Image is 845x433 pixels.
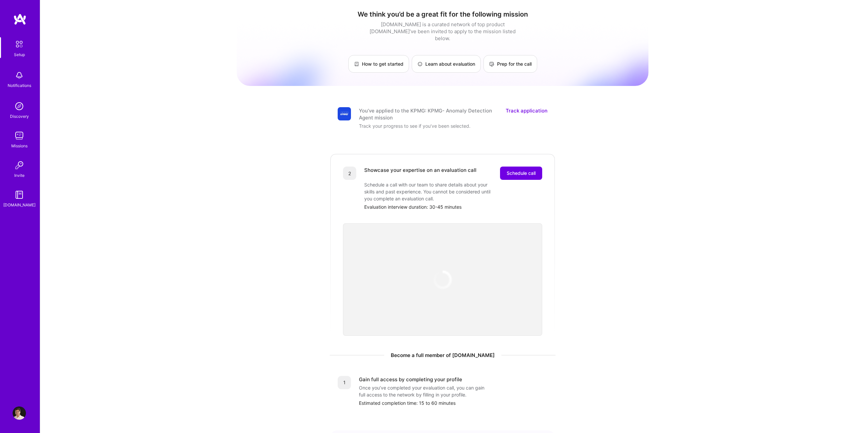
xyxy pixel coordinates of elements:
iframe: video [343,223,542,336]
img: bell [13,69,26,82]
div: Missions [11,142,28,149]
img: teamwork [13,129,26,142]
img: discovery [13,100,26,113]
img: guide book [13,188,26,201]
div: 2 [343,167,356,180]
img: Prep for the call [489,61,494,67]
div: 1 [338,376,351,389]
img: User Avatar [13,406,26,420]
div: Schedule a call with our team to share details about your skills and past experience. You cannot ... [364,181,497,202]
a: User Avatar [11,406,28,420]
a: Track application [506,107,548,121]
div: Notifications [8,82,31,89]
img: Company Logo [338,107,351,120]
div: Discovery [10,113,29,120]
img: loading [433,270,453,290]
img: Learn about evaluation [417,61,423,67]
div: [DOMAIN_NAME] is a curated network of top product [DOMAIN_NAME]’ve been invited to apply to the m... [368,21,517,42]
a: How to get started [348,55,409,73]
div: Estimated completion time: 15 to 60 minutes [359,399,548,406]
div: Invite [14,172,25,179]
img: Invite [13,159,26,172]
div: You’ve applied to the KPMG: KPMG- Anomaly Detection Agent mission [359,107,498,121]
div: Track your progress to see if you’ve been selected. [359,122,492,129]
a: Learn about evaluation [412,55,481,73]
span: Schedule call [507,170,536,177]
div: Once you’ve completed your evaluation call, you can gain full access to the network by filling in... [359,384,492,398]
img: logo [13,13,27,25]
span: Become a full member of [DOMAIN_NAME] [391,352,495,359]
div: Gain full access by completing your profile [359,376,462,383]
div: Showcase your expertise on an evaluation call [364,167,476,180]
div: Evaluation interview duration: 30-45 minutes [364,203,542,210]
a: Prep for the call [483,55,537,73]
img: How to get started [354,61,359,67]
div: Setup [14,51,25,58]
img: setup [12,37,26,51]
div: [DOMAIN_NAME] [3,201,36,208]
h1: We think you’d be a great fit for the following mission [237,10,648,18]
button: Schedule call [500,167,542,180]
